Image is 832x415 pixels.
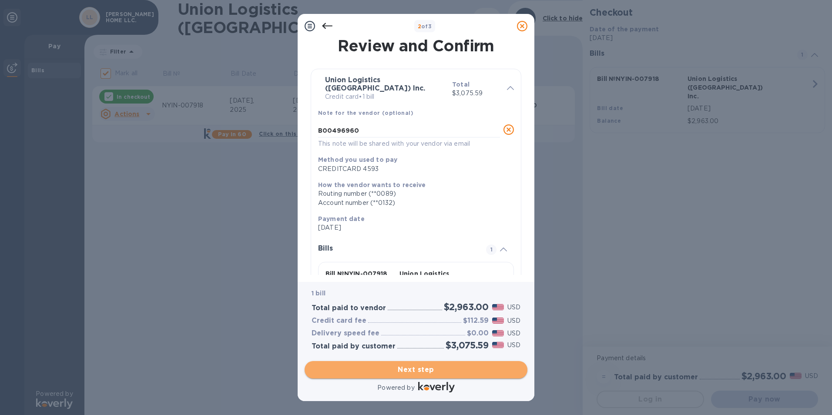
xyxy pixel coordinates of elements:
[486,244,497,255] span: 1
[318,139,500,149] p: This note will be shared with your vendor via email
[418,23,421,30] span: 2
[446,340,489,351] h2: $3,075.59
[312,290,325,297] b: 1 bill
[325,269,396,278] p: Bill № NYIN-007918
[444,301,489,312] h2: $2,963.00
[377,383,414,392] p: Powered by
[492,342,504,348] img: USD
[492,304,504,310] img: USD
[318,164,507,174] div: CREDITCARD 4593
[318,198,507,207] div: Account number (**0132)
[318,127,500,134] textarea: B00496960
[507,303,520,312] p: USD
[507,341,520,350] p: USD
[318,223,507,232] p: [DATE]
[312,317,366,325] h3: Credit card fee
[399,269,470,295] p: Union Logistics ([GEOGRAPHIC_DATA]) Inc.
[312,342,396,351] h3: Total paid by customer
[309,37,523,55] h1: Review and Confirm
[325,76,425,92] b: Union Logistics ([GEOGRAPHIC_DATA]) Inc.
[318,215,365,222] b: Payment date
[305,361,527,378] button: Next step
[452,89,500,98] p: $3,075.59
[312,329,379,338] h3: Delivery speed fee
[318,110,413,116] b: Note for the vendor (optional)
[467,329,489,338] h3: $0.00
[418,23,432,30] b: of 3
[507,329,520,338] p: USD
[452,81,470,88] b: Total
[325,92,445,101] p: Credit card • 1 bill
[492,330,504,336] img: USD
[312,365,520,375] span: Next step
[507,316,520,325] p: USD
[318,156,397,163] b: Method you used to pay
[492,318,504,324] img: USD
[318,76,514,149] div: Union Logistics ([GEOGRAPHIC_DATA]) Inc.Credit card•1 billTotal$3,075.59Note for the vendor (opti...
[318,262,514,328] button: Bill №NYIN-007918Union Logistics ([GEOGRAPHIC_DATA]) Inc.
[418,382,455,392] img: Logo
[318,181,426,188] b: How the vendor wants to receive
[463,317,489,325] h3: $112.59
[312,304,386,312] h3: Total paid to vendor
[318,244,476,253] h3: Bills
[318,189,507,198] div: Routing number (**0089)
